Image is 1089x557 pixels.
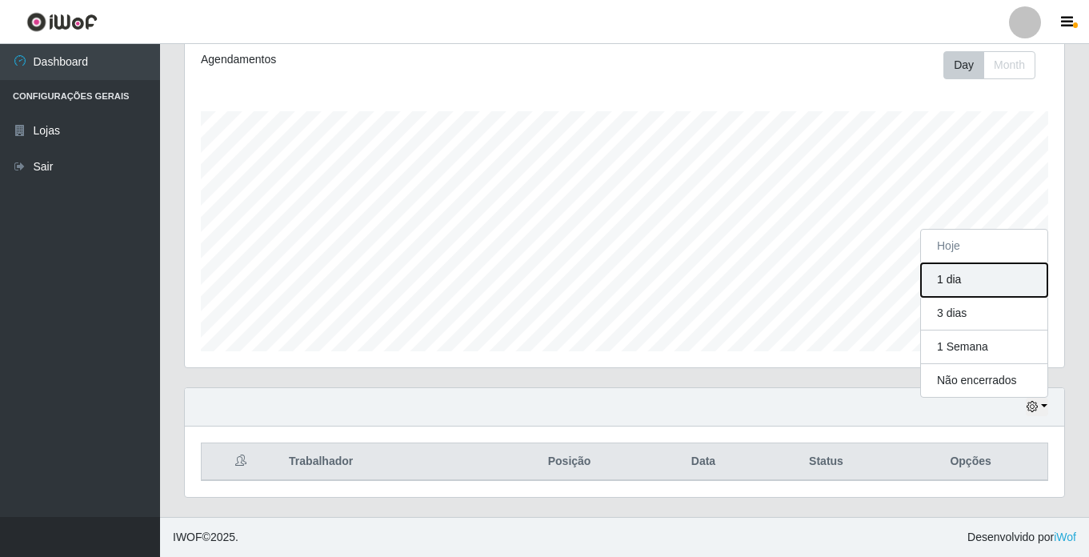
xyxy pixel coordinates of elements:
button: 1 dia [921,263,1047,297]
button: 1 Semana [921,331,1047,364]
th: Posição [490,443,648,481]
span: © 2025 . [173,529,238,546]
div: Toolbar with button groups [943,51,1048,79]
button: Day [943,51,984,79]
a: iWof [1054,531,1076,543]
span: Desenvolvido por [967,529,1076,546]
button: Month [983,51,1035,79]
span: IWOF [173,531,202,543]
th: Status [759,443,894,481]
button: Não encerrados [921,364,1047,397]
th: Opções [894,443,1047,481]
th: Trabalhador [279,443,490,481]
th: Data [648,443,759,481]
img: CoreUI Logo [26,12,98,32]
div: Agendamentos [201,51,540,68]
button: Hoje [921,230,1047,263]
div: First group [943,51,1035,79]
button: 3 dias [921,297,1047,331]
